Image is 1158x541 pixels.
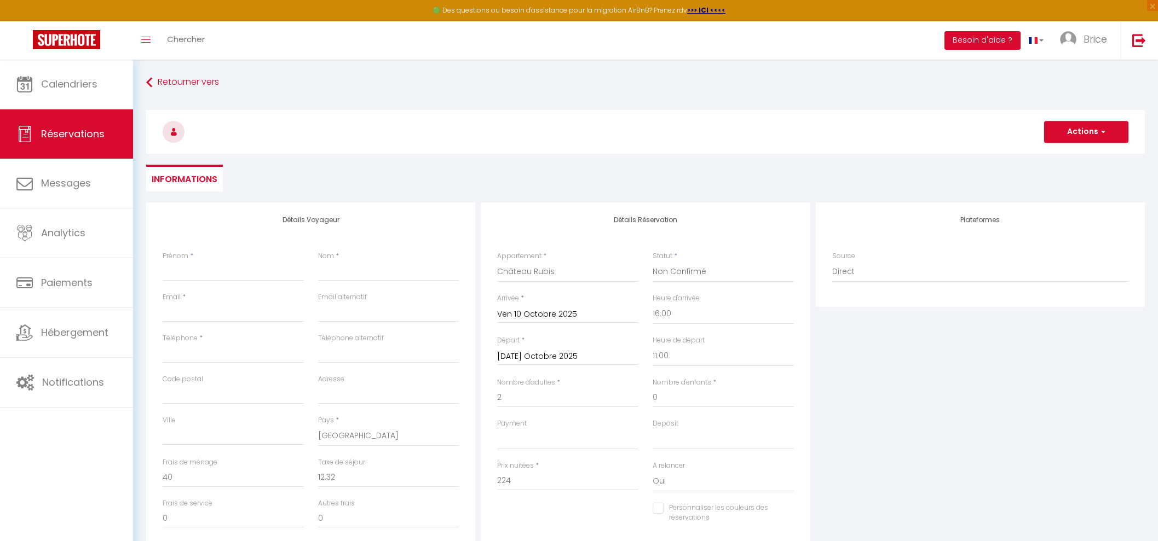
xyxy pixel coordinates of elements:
label: Prénom [163,251,188,261]
label: Adresse [318,374,344,385]
label: Code postal [163,374,203,385]
img: ... [1060,31,1076,48]
label: Email [163,292,181,303]
span: Notifications [42,375,104,389]
label: Heure d'arrivée [653,293,700,304]
img: logout [1132,33,1146,47]
label: Email alternatif [318,292,367,303]
label: Arrivée [497,293,519,304]
label: Pays [318,415,334,426]
a: ... Brice [1052,21,1121,60]
label: Autres frais [318,498,355,509]
span: Messages [41,176,91,190]
button: Besoin d'aide ? [944,31,1021,50]
label: Source [832,251,855,261]
label: Nombre d'enfants [653,377,711,388]
h4: Plateformes [832,216,1128,224]
label: Téléphone alternatif [318,333,384,344]
label: Taxe de séjour [318,457,365,468]
button: Actions [1044,121,1128,143]
label: A relancer [653,461,685,471]
label: Départ [497,335,520,346]
h4: Détails Voyageur [163,216,459,224]
span: Paiements [41,276,93,289]
span: Chercher [167,33,205,45]
img: Super Booking [33,30,100,49]
label: Nombre d'adultes [497,377,555,388]
label: Nom [318,251,334,261]
span: Calendriers [41,77,97,91]
h4: Détails Réservation [497,216,793,224]
label: Frais de ménage [163,457,217,468]
span: Hébergement [41,325,108,339]
label: Téléphone [163,333,198,344]
span: Brice [1084,32,1107,46]
label: Payment [497,418,527,429]
label: Heure de départ [653,335,705,346]
li: Informations [146,165,223,191]
span: Réservations [41,127,105,141]
a: >>> ICI <<<< [687,5,725,15]
label: Ville [163,415,176,426]
label: Appartement [497,251,541,261]
label: Prix nuitées [497,461,534,471]
a: Retourner vers [146,73,1145,92]
label: Statut [653,251,672,261]
label: Frais de service [163,498,212,509]
span: Analytics [41,226,85,240]
a: Chercher [159,21,213,60]
label: Deposit [653,418,678,429]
